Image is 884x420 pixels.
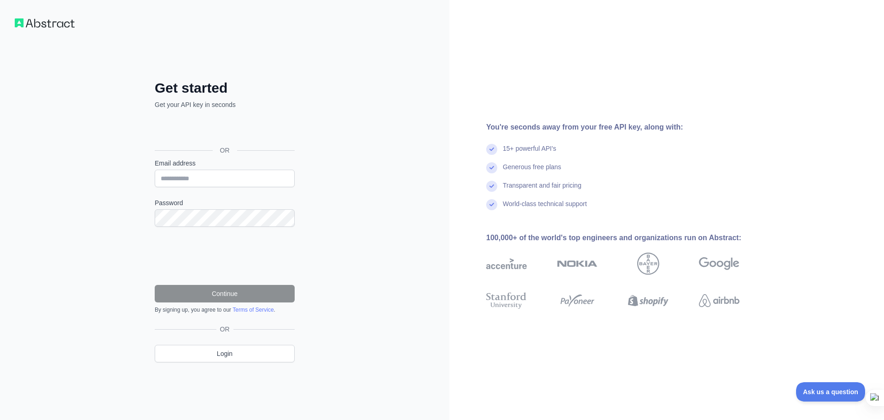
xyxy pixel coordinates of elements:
img: Workflow [15,18,75,28]
img: stanford university [486,290,527,311]
a: Login [155,345,295,362]
img: shopify [628,290,669,311]
label: Email address [155,159,295,168]
div: Generous free plans [503,162,561,181]
iframe: Sign in with Google Button [150,119,297,140]
a: Terms of Service [233,307,273,313]
img: check mark [486,144,497,155]
img: payoneer [557,290,598,311]
img: check mark [486,162,497,173]
img: check mark [486,181,497,192]
div: World-class technical support [503,199,587,218]
img: check mark [486,199,497,210]
span: OR [213,146,237,155]
img: google [699,253,739,275]
img: nokia [557,253,598,275]
iframe: reCAPTCHA [155,238,295,274]
iframe: Toggle Customer Support [796,382,866,402]
span: OR [216,325,233,334]
img: bayer [637,253,659,275]
div: Transparent and fair pricing [503,181,582,199]
div: By signing up, you agree to our . [155,306,295,314]
div: You're seconds away from your free API key, along with: [486,122,769,133]
div: 100,000+ of the world's top engineers and organizations run on Abstract: [486,232,769,243]
p: Get your API key in seconds [155,100,295,109]
h2: Get started [155,80,295,96]
img: airbnb [699,290,739,311]
img: accenture [486,253,527,275]
button: Continue [155,285,295,302]
div: 15+ powerful API's [503,144,556,162]
label: Password [155,198,295,207]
